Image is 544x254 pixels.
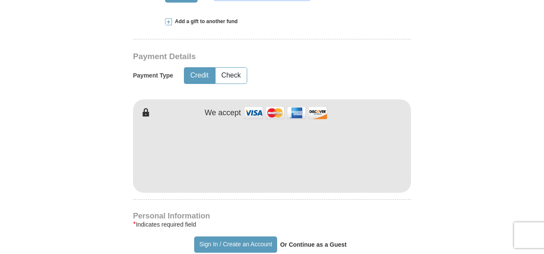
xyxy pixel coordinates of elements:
span: Add a gift to another fund [172,18,238,25]
h5: Payment Type [133,72,173,79]
button: Credit [184,68,215,84]
div: Indicates required field [133,219,411,230]
h3: Payment Details [133,52,351,62]
h4: Personal Information [133,212,411,219]
img: credit cards accepted [243,104,328,122]
strong: Or Continue as a Guest [280,241,347,248]
button: Sign In / Create an Account [194,236,277,253]
h4: We accept [205,108,241,118]
button: Check [216,68,247,84]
